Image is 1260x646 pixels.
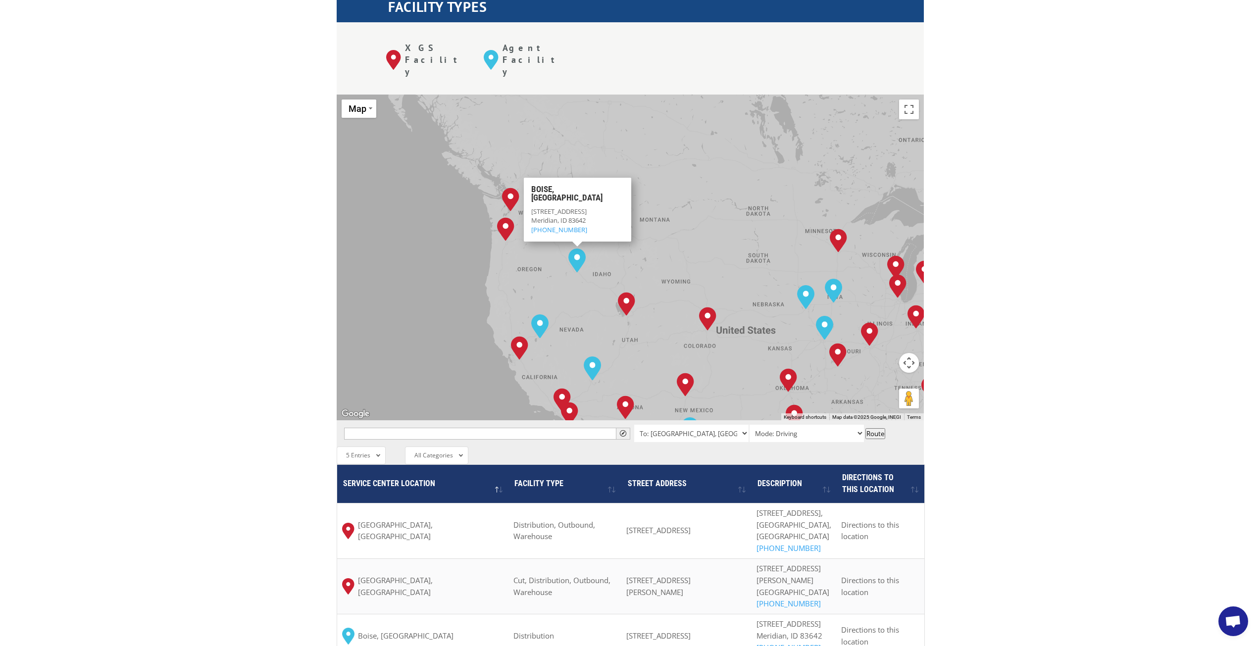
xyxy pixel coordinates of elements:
[756,563,831,587] div: [STREET_ADDRESS][PERSON_NAME]
[832,414,901,420] span: Map data ©2025 Google, INEGI
[861,322,878,346] div: St. Louis, MO
[339,407,372,420] img: Google
[508,465,621,503] th: Facility Type : activate to sort column ascending
[829,343,847,367] div: Springfield, MO
[626,575,691,597] span: [STREET_ADDRESS][PERSON_NAME]
[502,188,519,211] div: Kent, WA
[531,216,585,225] span: Meridian, ID 83642
[842,473,894,494] span: Directions to this location
[514,479,563,488] span: Facility Type
[620,182,627,189] span: Close
[1218,606,1248,636] a: Open chat
[887,255,905,279] div: Milwaukee, WI
[358,630,454,642] span: Boise, [GEOGRAPHIC_DATA]
[899,389,919,408] button: Drag Pegman onto the map to open Street View
[503,42,566,77] p: Agent Facility
[907,305,925,329] div: Indianapolis, IN
[865,428,885,439] button: Route
[511,336,528,360] div: Tracy, CA
[841,520,899,542] span: Directions to this location
[617,396,634,419] div: Phoenix, AZ
[756,619,821,629] span: [STREET_ADDRESS]
[531,207,586,216] span: [STREET_ADDRESS]
[621,465,752,503] th: Street Address: activate to sort column ascending
[907,414,921,420] a: Terms
[899,99,919,119] button: Toggle fullscreen view
[756,598,821,608] a: [PHONE_NUMBER]
[841,575,899,597] span: Directions to this location
[756,543,821,553] a: [PHONE_NUMBER]
[513,575,610,597] span: Cut, Distribution, Outbound, Warehouse
[349,103,366,114] span: Map
[620,430,626,437] span: 
[825,279,842,302] div: Des Moines, IA
[414,451,453,459] span: All Categories
[616,428,630,440] button: 
[756,631,822,641] span: Meridian, ID 83642
[554,388,571,412] div: Chino, CA
[342,628,354,645] img: XGS_Icon_Map_Pin_Aqua.png
[531,225,587,234] a: [PHONE_NUMBER]
[830,229,847,252] div: Minneapolis, MN
[752,465,836,503] th: Description : activate to sort column ascending
[626,631,691,641] span: [STREET_ADDRESS]
[342,578,354,595] img: xgs-icon-map-pin-red.svg
[786,404,803,428] div: Dallas, TX
[756,507,831,554] p: [STREET_ADDRESS], [GEOGRAPHIC_DATA], [GEOGRAPHIC_DATA]
[405,42,469,77] p: XGS Facility
[497,217,514,241] div: Portland, OR
[513,520,595,542] span: Distribution, Outbound, Warehouse
[618,292,635,316] div: Salt Lake City, UT
[561,402,578,426] div: San Diego, CA
[584,356,601,380] div: Las Vegas, NV
[358,519,504,543] span: [GEOGRAPHIC_DATA], [GEOGRAPHIC_DATA]
[756,587,831,610] div: [GEOGRAPHIC_DATA]
[513,631,554,641] span: Distribution
[757,479,802,488] span: Description
[531,314,549,338] div: Reno, NV
[836,465,924,503] th: Directions to this location: activate to sort column ascending
[784,414,826,421] button: Keyboard shortcuts
[626,525,691,535] span: [STREET_ADDRESS]
[699,307,716,331] div: Denver, CO
[531,185,623,207] h3: Boise, [GEOGRAPHIC_DATA]
[780,368,797,392] div: Oklahoma City, OK
[797,285,814,309] div: Omaha, NE
[681,417,699,441] div: El Paso, TX
[343,479,435,488] span: Service center location
[339,407,372,420] a: Open this area in Google Maps (opens a new window)
[916,260,933,284] div: Grand Rapids, MI
[889,274,907,298] div: Chicago, IL
[342,99,376,118] button: Change map style
[816,316,833,340] div: Kansas City, MO
[337,465,508,503] th: Service center location : activate to sort column descending
[899,353,919,373] button: Map camera controls
[677,373,694,397] div: Albuquerque, NM
[568,248,586,272] div: Boise, ID
[921,376,939,400] div: Tunnel Hill, GA
[342,523,354,539] img: xgs-icon-map-pin-red.svg
[346,451,370,459] span: 5 Entries
[358,575,504,598] span: [GEOGRAPHIC_DATA], [GEOGRAPHIC_DATA]
[628,479,687,488] span: Street Address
